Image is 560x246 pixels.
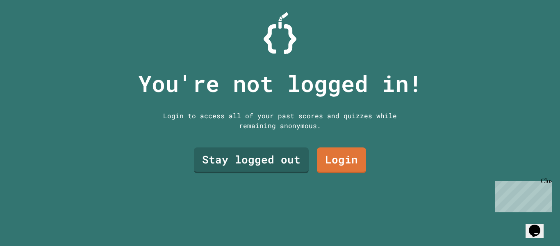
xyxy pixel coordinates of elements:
div: Login to access all of your past scores and quizzes while remaining anonymous. [157,111,403,131]
img: Logo.svg [264,12,296,54]
iframe: chat widget [492,177,552,212]
div: Chat with us now!Close [3,3,57,52]
iframe: chat widget [526,213,552,238]
a: Stay logged out [194,147,309,173]
a: Login [317,147,366,173]
p: You're not logged in! [138,67,422,101]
